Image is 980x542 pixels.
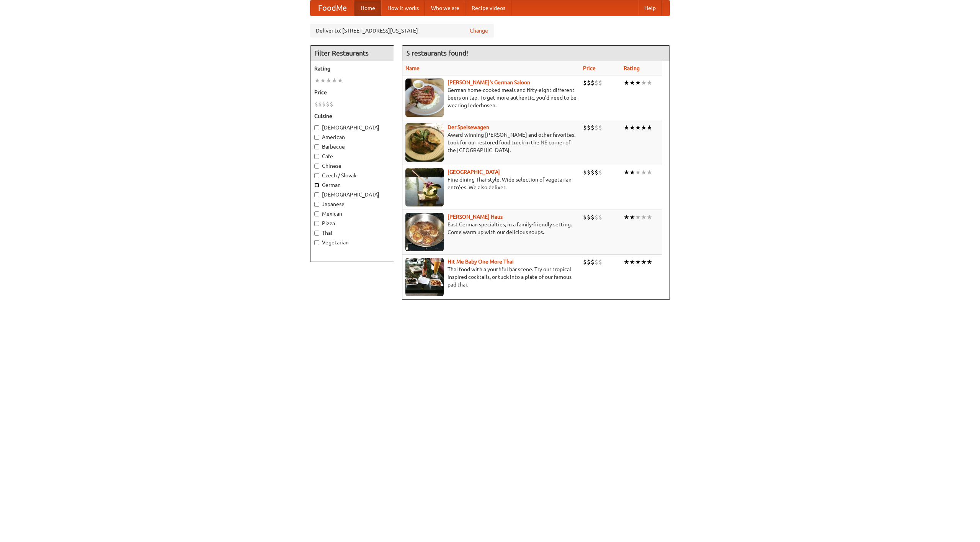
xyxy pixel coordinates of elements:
label: German [314,181,390,189]
li: $ [587,213,591,221]
li: ★ [647,213,652,221]
li: $ [583,79,587,87]
input: [DEMOGRAPHIC_DATA] [314,192,319,197]
img: speisewagen.jpg [405,123,444,162]
img: babythai.jpg [405,258,444,296]
a: [GEOGRAPHIC_DATA] [448,169,500,175]
li: $ [591,213,595,221]
a: Price [583,65,596,71]
label: Barbecue [314,143,390,151]
label: [DEMOGRAPHIC_DATA] [314,191,390,198]
li: $ [598,258,602,266]
li: ★ [624,79,629,87]
li: ★ [647,123,652,132]
li: ★ [629,258,635,266]
li: ★ [629,79,635,87]
label: Czech / Slovak [314,172,390,179]
li: ★ [314,76,320,85]
li: $ [591,258,595,266]
li: ★ [326,76,332,85]
img: esthers.jpg [405,79,444,117]
input: Vegetarian [314,240,319,245]
li: $ [587,123,591,132]
li: ★ [641,258,647,266]
li: $ [318,100,322,108]
li: ★ [635,123,641,132]
input: American [314,135,319,140]
li: ★ [635,168,641,177]
li: ★ [641,79,647,87]
a: Who we are [425,0,465,16]
li: $ [583,123,587,132]
li: $ [595,213,598,221]
label: Thai [314,229,390,237]
a: Help [638,0,662,16]
li: $ [598,123,602,132]
li: $ [330,100,333,108]
input: Thai [314,231,319,236]
li: ★ [641,213,647,221]
li: ★ [647,258,652,266]
li: ★ [624,258,629,266]
p: East German specialties, in a family-friendly setting. Come warm up with our delicious soups. [405,221,577,236]
a: FoodMe [310,0,354,16]
label: Cafe [314,152,390,160]
li: $ [587,258,591,266]
li: $ [326,100,330,108]
h4: Filter Restaurants [310,46,394,61]
li: $ [595,258,598,266]
a: [PERSON_NAME] Haus [448,214,503,220]
li: ★ [320,76,326,85]
li: $ [595,79,598,87]
input: Mexican [314,211,319,216]
a: Home [354,0,381,16]
img: kohlhaus.jpg [405,213,444,251]
li: $ [591,79,595,87]
li: ★ [629,213,635,221]
label: Vegetarian [314,239,390,246]
li: $ [587,168,591,177]
p: Thai food with a youthful bar scene. Try our tropical inspired cocktails, or tuck into a plate of... [405,265,577,288]
label: [DEMOGRAPHIC_DATA] [314,124,390,131]
li: $ [595,123,598,132]
label: Chinese [314,162,390,170]
input: Chinese [314,164,319,169]
a: Rating [624,65,640,71]
li: $ [583,213,587,221]
a: Der Speisewagen [448,124,489,130]
li: $ [591,168,595,177]
li: ★ [641,123,647,132]
input: German [314,183,319,188]
label: Japanese [314,200,390,208]
h5: Cuisine [314,112,390,120]
li: $ [583,168,587,177]
li: $ [598,168,602,177]
li: $ [595,168,598,177]
a: [PERSON_NAME]'s German Saloon [448,79,530,85]
li: ★ [635,213,641,221]
label: American [314,133,390,141]
li: ★ [635,258,641,266]
label: Pizza [314,219,390,227]
li: ★ [624,123,629,132]
input: Pizza [314,221,319,226]
li: $ [583,258,587,266]
a: Recipe videos [465,0,511,16]
a: How it works [381,0,425,16]
li: $ [598,79,602,87]
input: Cafe [314,154,319,159]
a: Hit Me Baby One More Thai [448,259,514,265]
a: Name [405,65,420,71]
a: Change [470,27,488,34]
li: ★ [647,79,652,87]
img: satay.jpg [405,168,444,206]
li: ★ [337,76,343,85]
input: [DEMOGRAPHIC_DATA] [314,125,319,130]
li: $ [314,100,318,108]
li: $ [598,213,602,221]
